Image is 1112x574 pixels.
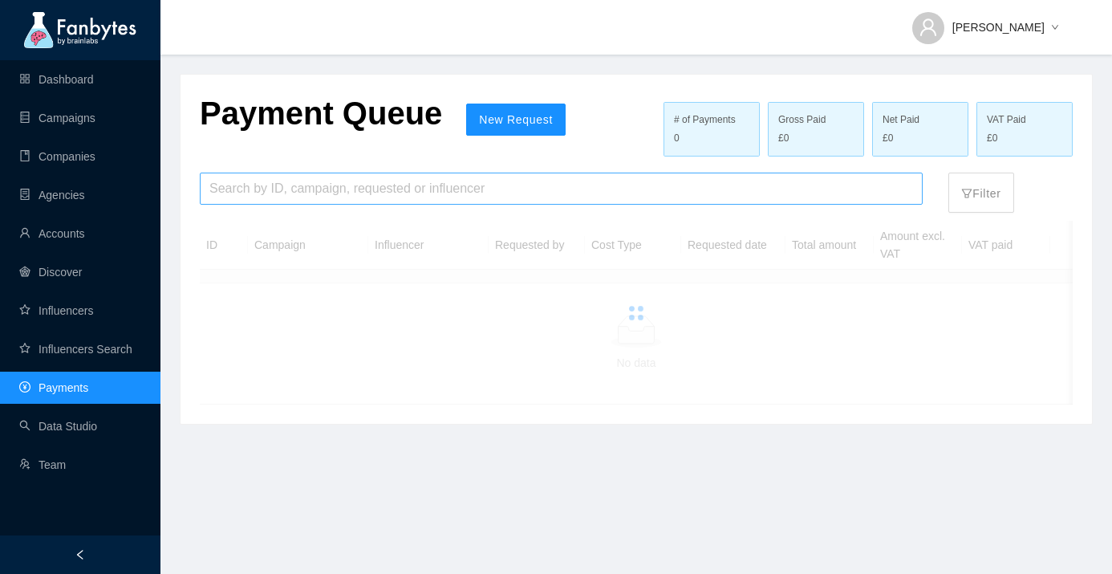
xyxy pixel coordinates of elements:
span: £0 [987,131,997,146]
span: £0 [883,131,893,146]
a: userAccounts [19,227,85,240]
a: starInfluencers [19,304,93,317]
div: Gross Paid [778,112,854,128]
a: radar-chartDiscover [19,266,82,279]
span: left [75,549,86,560]
span: down [1051,23,1059,33]
div: VAT Paid [987,112,1062,128]
button: [PERSON_NAME]down [899,8,1072,34]
a: starInfluencers Search [19,343,132,356]
a: appstoreDashboard [19,73,94,86]
span: [PERSON_NAME] [952,18,1045,36]
div: # of Payments [674,112,749,128]
button: filterFilter [948,173,1013,213]
a: searchData Studio [19,420,97,433]
a: pay-circlePayments [19,381,88,394]
span: filter [961,188,972,199]
a: containerAgencies [19,189,85,202]
a: databaseCampaigns [19,112,95,124]
a: usergroup-addTeam [19,458,66,471]
span: user [919,18,938,37]
span: New Request [479,113,553,126]
div: Net Paid [883,112,958,128]
a: bookCompanies [19,150,95,163]
button: New Request [466,104,566,136]
p: Payment Queue [200,94,442,132]
span: £0 [778,131,789,146]
p: Filter [961,177,1000,202]
span: 0 [674,132,680,144]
